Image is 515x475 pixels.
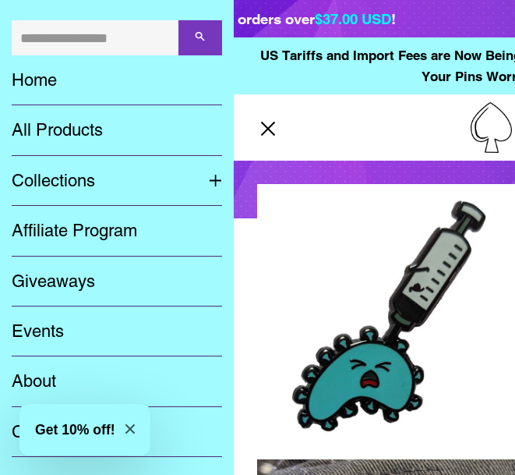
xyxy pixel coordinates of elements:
[119,8,396,30] div: Free shipping for orders over !
[12,20,178,55] input: Search our store
[315,10,391,27] span: $37.00 USD
[471,102,511,153] img: Pin-Ace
